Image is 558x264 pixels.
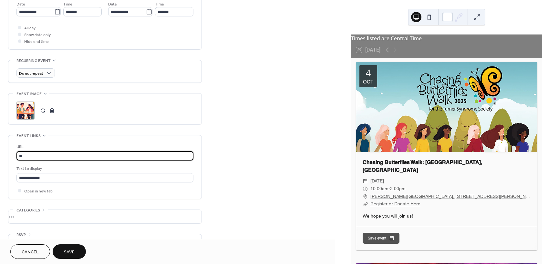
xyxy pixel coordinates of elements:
div: ​ [363,193,368,200]
span: RSVP [16,231,26,238]
div: 4 [366,68,371,78]
span: All day [24,25,36,32]
div: URL [16,143,192,150]
span: Do not repeat [19,70,43,77]
div: ​ [363,185,368,193]
div: Oct [363,79,373,84]
div: ​ [363,177,368,185]
button: Save event [363,233,399,244]
span: Date [16,1,25,8]
span: Save [64,249,75,256]
span: - [388,185,390,193]
span: Event image [16,91,42,97]
div: ​ [363,200,368,208]
span: Time [155,1,164,8]
a: Register or Donate Here [370,201,420,206]
div: ; [16,102,35,120]
a: Chasing Butterflies Walk: [GEOGRAPHIC_DATA], [GEOGRAPHIC_DATA] [363,159,482,173]
button: Save [53,244,86,259]
span: Recurring event [16,57,51,64]
div: We hope you will join us! [356,213,537,220]
a: [PERSON_NAME][GEOGRAPHIC_DATA], [STREET_ADDRESS][PERSON_NAME] [370,193,531,200]
span: Event links [16,132,41,139]
span: 2:00pm [390,185,406,193]
span: 10:00am [370,185,388,193]
span: Show date only [24,32,51,38]
span: Hide end time [24,38,49,45]
div: ••• [8,210,201,223]
button: Cancel [10,244,50,259]
div: Text to display [16,165,192,172]
div: ••• [8,234,201,248]
div: Times listed are Central Time [351,34,542,42]
span: Date [108,1,117,8]
span: Time [63,1,72,8]
span: Open in new tab [24,188,53,195]
span: Categories [16,207,40,214]
span: [DATE] [370,177,384,185]
span: Cancel [22,249,39,256]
